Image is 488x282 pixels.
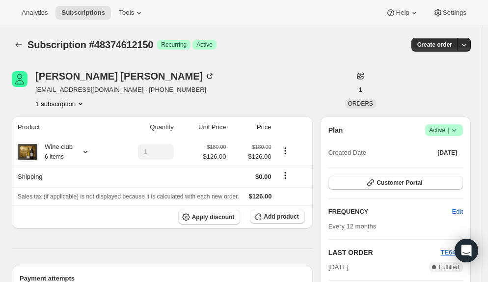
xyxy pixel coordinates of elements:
[37,142,73,162] div: Wine club
[439,263,459,271] span: Fulfilled
[45,153,64,160] small: 6 items
[328,148,366,158] span: Created Date
[328,125,343,135] h2: Plan
[440,249,463,256] a: TE6408
[16,6,54,20] button: Analytics
[249,193,272,200] span: $126.00
[111,116,177,138] th: Quantity
[328,176,463,190] button: Customer Portal
[440,248,463,257] button: TE6408
[429,125,459,135] span: Active
[113,6,150,20] button: Tools
[203,152,226,162] span: $126.00
[177,116,229,138] th: Unit Price
[448,126,449,134] span: |
[12,166,111,187] th: Shipping
[55,6,111,20] button: Subscriptions
[12,38,26,52] button: Subscriptions
[18,193,239,200] span: Sales tax (if applicable) is not displayed because it is calculated with each new order.
[232,152,271,162] span: $126.00
[432,146,463,160] button: [DATE]
[196,41,213,49] span: Active
[255,173,271,180] span: $0.00
[161,41,187,49] span: Recurring
[328,262,349,272] span: [DATE]
[119,9,134,17] span: Tools
[377,179,422,187] span: Customer Portal
[443,9,466,17] span: Settings
[417,41,452,49] span: Create order
[277,170,293,181] button: Shipping actions
[452,207,463,217] span: Edit
[192,213,235,221] span: Apply discount
[207,144,226,150] small: $180.00
[437,149,457,157] span: [DATE]
[328,223,377,230] span: Every 12 months
[35,99,85,109] button: Product actions
[264,213,298,221] span: Add product
[411,38,458,52] button: Create order
[353,83,368,97] button: 1
[348,100,373,107] span: ORDERS
[12,116,111,138] th: Product
[12,71,27,87] span: Lesley Hart
[27,39,153,50] span: Subscription #48374612150
[35,85,215,95] span: [EMAIL_ADDRESS][DOMAIN_NAME] · [PHONE_NUMBER]
[250,210,304,224] button: Add product
[427,6,472,20] button: Settings
[328,207,452,217] h2: FREQUENCY
[252,144,271,150] small: $180.00
[455,239,478,262] div: Open Intercom Messenger
[35,71,215,81] div: [PERSON_NAME] [PERSON_NAME]
[277,145,293,156] button: Product actions
[328,248,441,257] h2: LAST ORDER
[380,6,425,20] button: Help
[396,9,409,17] span: Help
[446,204,469,220] button: Edit
[359,86,362,94] span: 1
[22,9,48,17] span: Analytics
[61,9,105,17] span: Subscriptions
[229,116,274,138] th: Price
[178,210,241,225] button: Apply discount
